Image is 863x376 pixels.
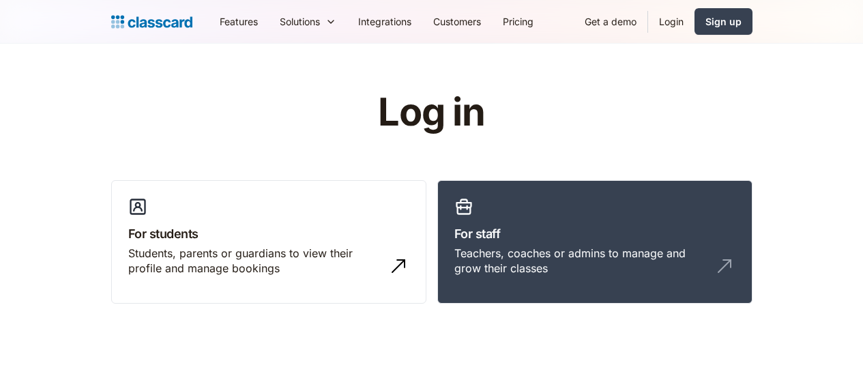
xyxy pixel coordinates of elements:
[694,8,752,35] a: Sign up
[422,6,492,37] a: Customers
[128,225,409,243] h3: For students
[454,225,735,243] h3: For staff
[492,6,544,37] a: Pricing
[128,246,382,276] div: Students, parents or guardians to view their profile and manage bookings
[111,12,192,31] a: Logo
[215,91,648,134] h1: Log in
[437,180,752,304] a: For staffTeachers, coaches or admins to manage and grow their classes
[280,14,320,29] div: Solutions
[574,6,647,37] a: Get a demo
[648,6,694,37] a: Login
[454,246,708,276] div: Teachers, coaches or admins to manage and grow their classes
[111,180,426,304] a: For studentsStudents, parents or guardians to view their profile and manage bookings
[269,6,347,37] div: Solutions
[705,14,742,29] div: Sign up
[209,6,269,37] a: Features
[347,6,422,37] a: Integrations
